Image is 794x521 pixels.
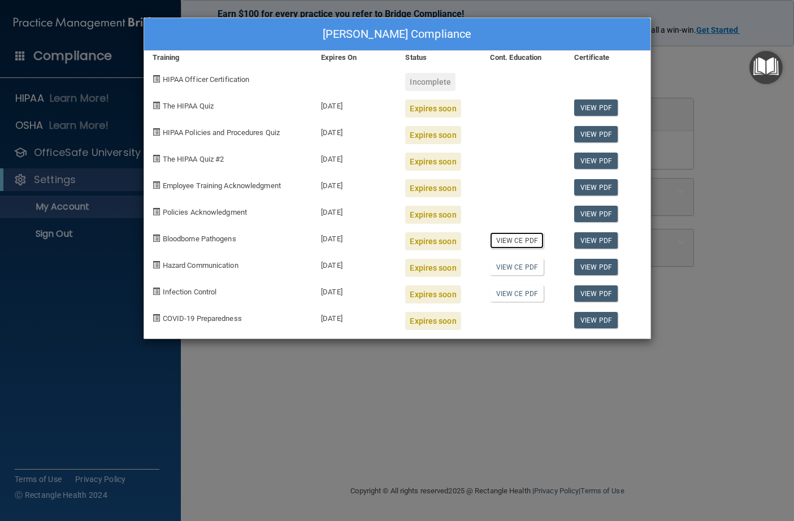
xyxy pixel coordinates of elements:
[574,312,618,328] a: View PDF
[405,312,461,330] div: Expires soon
[163,314,242,323] span: COVID-19 Preparedness
[405,206,461,224] div: Expires soon
[490,232,544,249] a: View CE PDF
[313,197,397,224] div: [DATE]
[405,73,455,91] div: Incomplete
[313,303,397,330] div: [DATE]
[481,51,566,64] div: Cont. Education
[574,99,618,116] a: View PDF
[313,171,397,197] div: [DATE]
[405,153,461,171] div: Expires soon
[405,126,461,144] div: Expires soon
[397,51,481,64] div: Status
[163,261,238,270] span: Hazard Communication
[405,179,461,197] div: Expires soon
[313,277,397,303] div: [DATE]
[749,51,783,84] button: Open Resource Center
[313,118,397,144] div: [DATE]
[163,208,247,216] span: Policies Acknowledgment
[144,51,313,64] div: Training
[405,285,461,303] div: Expires soon
[405,232,461,250] div: Expires soon
[313,51,397,64] div: Expires On
[163,181,281,190] span: Employee Training Acknowledgment
[313,144,397,171] div: [DATE]
[490,259,544,275] a: View CE PDF
[313,91,397,118] div: [DATE]
[574,179,618,196] a: View PDF
[574,153,618,169] a: View PDF
[405,99,461,118] div: Expires soon
[144,18,650,51] div: [PERSON_NAME] Compliance
[574,285,618,302] a: View PDF
[163,155,224,163] span: The HIPAA Quiz #2
[163,288,217,296] span: Infection Control
[163,75,250,84] span: HIPAA Officer Certification
[490,285,544,302] a: View CE PDF
[163,102,214,110] span: The HIPAA Quiz
[574,259,618,275] a: View PDF
[163,235,236,243] span: Bloodborne Pathogens
[313,224,397,250] div: [DATE]
[574,126,618,142] a: View PDF
[405,259,461,277] div: Expires soon
[566,51,650,64] div: Certificate
[574,232,618,249] a: View PDF
[163,128,280,137] span: HIPAA Policies and Procedures Quiz
[574,206,618,222] a: View PDF
[313,250,397,277] div: [DATE]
